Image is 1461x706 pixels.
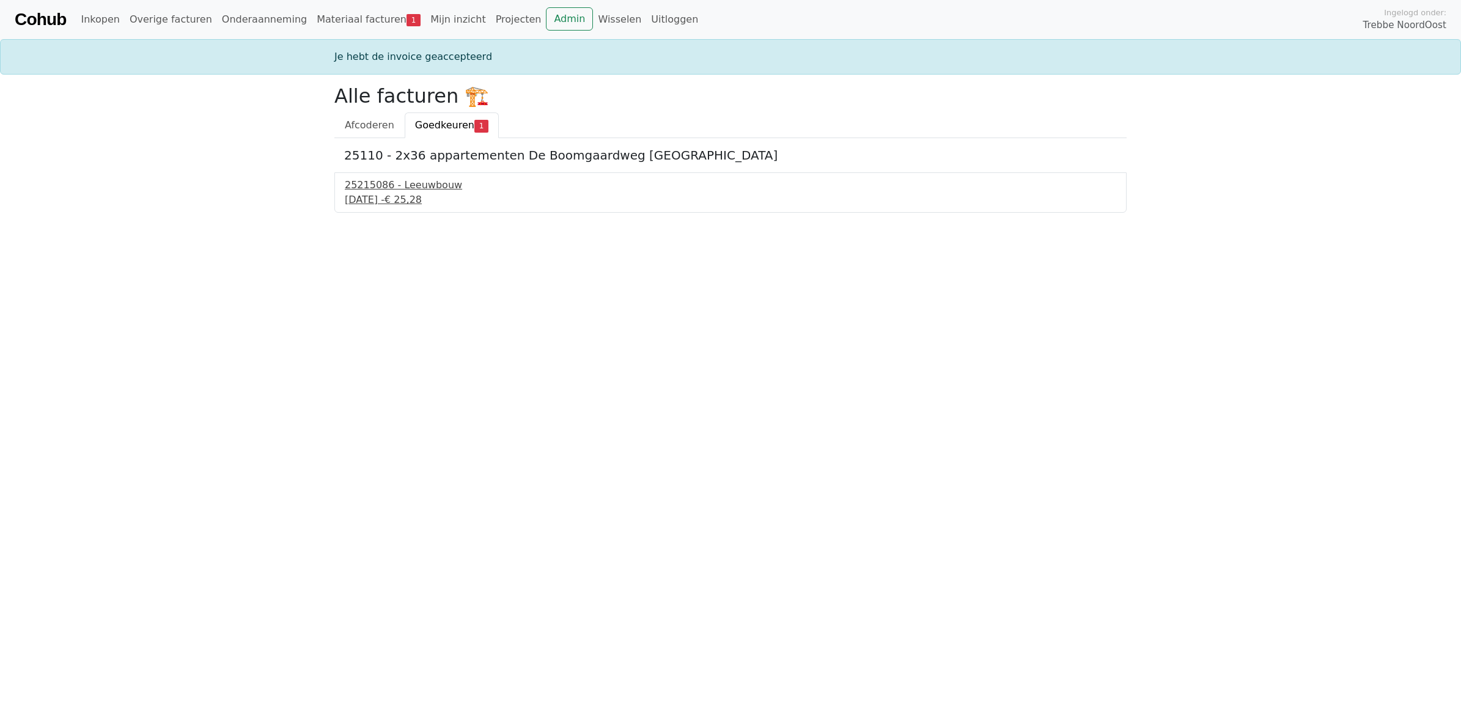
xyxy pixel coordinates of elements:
[593,7,646,32] a: Wisselen
[491,7,546,32] a: Projecten
[344,148,1117,163] h5: 25110 - 2x36 appartementen De Boomgaardweg [GEOGRAPHIC_DATA]
[415,119,474,131] span: Goedkeuren
[345,178,1116,193] div: 25215086 - Leeuwbouw
[345,178,1116,207] a: 25215086 - Leeuwbouw[DATE] -€ 25,28
[474,120,488,132] span: 1
[76,7,124,32] a: Inkopen
[125,7,217,32] a: Overige facturen
[327,50,1134,64] div: Je hebt de invoice geaccepteerd
[646,7,703,32] a: Uitloggen
[405,112,499,138] a: Goedkeuren1
[385,194,422,205] span: € 25,28
[15,5,66,34] a: Cohub
[312,7,425,32] a: Materiaal facturen1
[334,84,1127,108] h2: Alle facturen 🏗️
[407,14,421,26] span: 1
[345,193,1116,207] div: [DATE] -
[334,112,405,138] a: Afcoderen
[1384,7,1446,18] span: Ingelogd onder:
[1363,18,1446,32] span: Trebbe NoordOost
[425,7,491,32] a: Mijn inzicht
[546,7,593,31] a: Admin
[217,7,312,32] a: Onderaanneming
[345,119,394,131] span: Afcoderen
